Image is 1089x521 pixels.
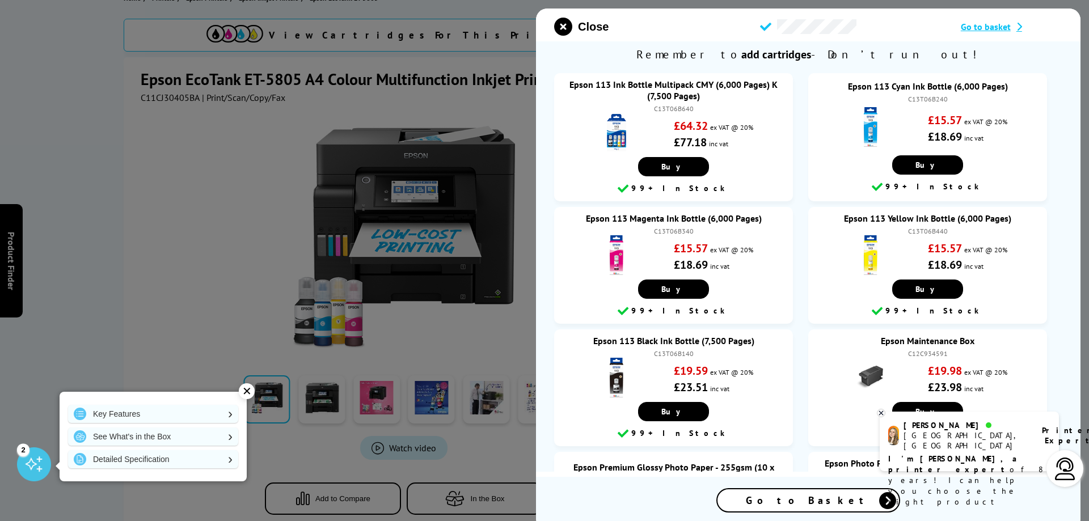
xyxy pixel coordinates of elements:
[710,123,753,132] span: ex VAT @ 20%
[915,160,940,170] span: Buy
[928,363,962,378] strong: £19.98
[964,384,984,393] span: inc vat
[915,284,940,294] span: Buy
[928,113,962,128] strong: £15.57
[881,335,974,346] a: Epson Maintenance Box
[961,21,1011,32] span: Go to basket
[825,458,1031,480] a: Epson Photo Paper Glossy - 200gsm (10 x 15cm / 50 Sheets)
[820,227,1036,235] div: C13T06B440
[710,262,729,270] span: inc vat
[904,420,1028,430] div: [PERSON_NAME]
[848,81,1008,92] a: Epson 113 Cyan Ink Bottle (6,000 Pages)
[560,182,787,196] div: 99+ In Stock
[569,79,778,101] a: Epson 113 Ink Bottle Multipack CMY (6,000 Pages) K (7,500 Pages)
[904,430,1028,451] div: [GEOGRAPHIC_DATA], [GEOGRAPHIC_DATA]
[68,450,238,468] a: Detailed Specification
[597,358,636,397] img: Epson 113 Black Ink Bottle (7,500 Pages)
[565,227,782,235] div: C13T06B340
[597,113,636,153] img: Epson 113 Ink Bottle Multipack CMY (6,000 Pages) K (7,500 Pages)
[851,235,890,275] img: Epson 113 Yellow Ink Bottle (6,000 Pages)
[1054,458,1077,480] img: user-headset-light.svg
[674,241,708,256] strong: £15.57
[814,427,1041,440] div: 5 In Stock
[593,335,754,346] a: Epson 113 Black Ink Bottle (7,500 Pages)
[709,139,728,148] span: inc vat
[820,349,1036,358] div: C12C934591
[674,118,708,133] strong: £64.32
[814,180,1041,194] div: 99+ In Stock
[578,20,609,33] span: Close
[741,47,811,62] b: add cartridges
[851,358,890,397] img: Epson Maintenance Box
[586,213,762,224] a: Epson 113 Magenta Ink Bottle (6,000 Pages)
[239,383,255,399] div: ✕
[560,304,787,318] div: 99+ In Stock
[820,95,1036,103] div: C13T06B240
[888,454,1020,475] b: I'm [PERSON_NAME], a printer expert
[565,104,782,113] div: C13T06B640
[928,241,962,256] strong: £15.57
[674,380,708,395] strong: £23.51
[536,41,1080,67] span: Remember to - Don’t run out!
[68,427,238,446] a: See What's in the Box
[710,245,753,254] span: ex VAT @ 20%
[928,380,962,395] strong: £23.98
[661,284,686,294] span: Buy
[928,257,962,272] strong: £18.69
[573,461,774,484] a: Epson Premium Glossy Photo Paper - 255gsm (10 x 15cm / 20 Sheets)
[560,427,787,440] div: 99+ In Stock
[746,494,871,507] span: Go to Basket
[964,117,1007,126] span: ex VAT @ 20%
[710,384,729,393] span: inc vat
[674,363,708,378] strong: £19.59
[851,107,890,147] img: Epson 113 Cyan Ink Bottle (6,000 Pages)
[888,426,899,446] img: amy-livechat.png
[661,406,686,417] span: Buy
[554,18,609,36] button: close modal
[844,213,1011,224] a: Epson 113 Yellow Ink Bottle (6,000 Pages)
[716,488,900,512] a: Go to Basket
[888,454,1050,507] p: of 8 years! I can help you choose the right product
[964,245,1007,254] span: ex VAT @ 20%
[928,129,962,144] strong: £18.69
[964,134,984,142] span: inc vat
[710,368,753,376] span: ex VAT @ 20%
[674,135,707,150] strong: £77.18
[17,443,29,456] div: 2
[964,368,1007,376] span: ex VAT @ 20%
[597,235,636,275] img: Epson 113 Magenta Ink Bottle (6,000 Pages)
[661,162,686,172] span: Buy
[68,405,238,423] a: Key Features
[674,257,708,272] strong: £18.69
[565,349,782,358] div: C13T06B140
[814,304,1041,318] div: 99+ In Stock
[964,262,984,270] span: inc vat
[915,406,940,417] span: Buy
[961,21,1062,32] a: Go to basket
